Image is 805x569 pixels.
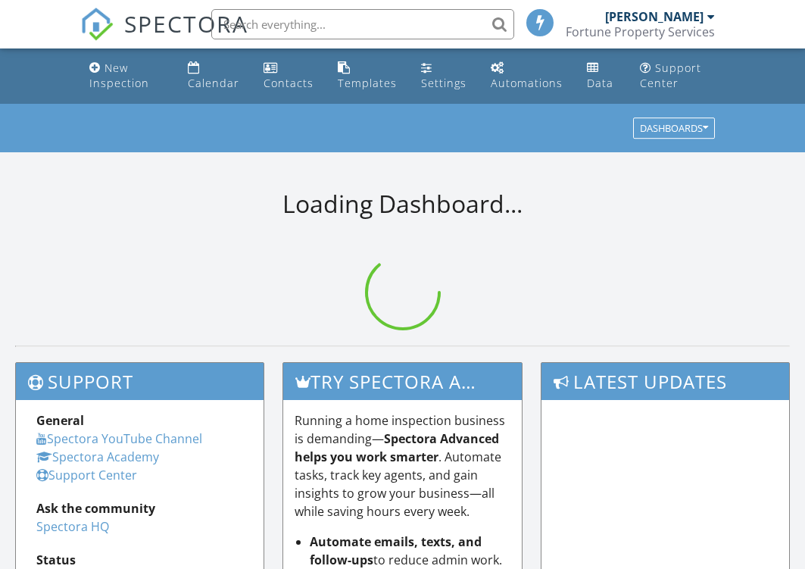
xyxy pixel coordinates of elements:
[491,76,563,90] div: Automations
[634,55,721,98] a: Support Center
[264,76,314,90] div: Contacts
[36,499,243,517] div: Ask the community
[338,76,397,90] div: Templates
[80,20,248,52] a: SPECTORA
[566,24,715,39] div: Fortune Property Services
[295,430,499,465] strong: Spectora Advanced helps you work smarter
[283,363,522,400] h3: Try spectora advanced [DATE]
[36,430,202,447] a: Spectora YouTube Channel
[310,533,482,568] strong: Automate emails, texts, and follow-ups
[89,61,149,90] div: New Inspection
[188,76,239,90] div: Calendar
[36,467,137,483] a: Support Center
[124,8,248,39] span: SPECTORA
[83,55,170,98] a: New Inspection
[36,449,159,465] a: Spectora Academy
[257,55,320,98] a: Contacts
[587,76,613,90] div: Data
[211,9,514,39] input: Search everything...
[640,61,701,90] div: Support Center
[36,518,109,535] a: Spectora HQ
[485,55,569,98] a: Automations (Basic)
[421,76,466,90] div: Settings
[541,363,789,400] h3: Latest Updates
[415,55,473,98] a: Settings
[310,533,510,569] li: to reduce admin work.
[36,412,84,429] strong: General
[581,55,622,98] a: Data
[605,9,704,24] div: [PERSON_NAME]
[640,123,708,134] div: Dashboards
[36,551,243,569] div: Status
[182,55,245,98] a: Calendar
[633,118,715,139] button: Dashboards
[295,411,510,521] p: Running a home inspection business is demanding— . Automate tasks, track key agents, and gain ins...
[16,363,264,400] h3: Support
[80,8,114,41] img: The Best Home Inspection Software - Spectora
[332,55,403,98] a: Templates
